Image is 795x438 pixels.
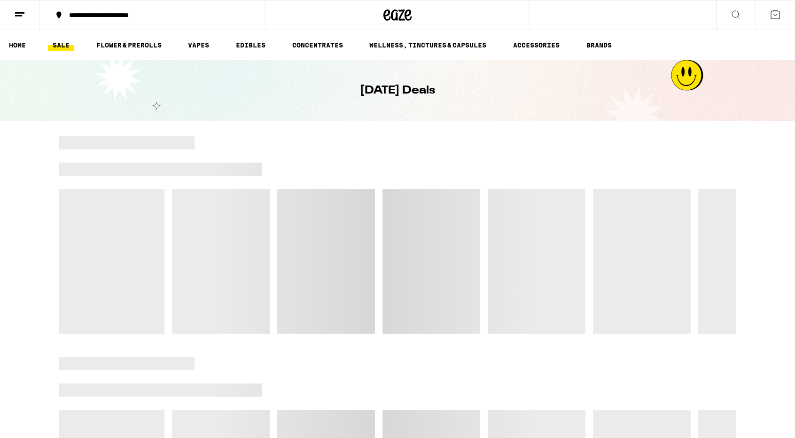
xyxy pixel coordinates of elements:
[48,39,74,51] a: SALE
[360,83,435,99] h1: [DATE] Deals
[582,39,616,51] a: BRANDS
[183,39,214,51] a: VAPES
[288,39,348,51] a: CONCENTRATES
[92,39,166,51] a: FLOWER & PREROLLS
[231,39,270,51] a: EDIBLES
[4,39,31,51] a: HOME
[508,39,564,51] a: ACCESSORIES
[365,39,491,51] a: WELLNESS, TINCTURES & CAPSULES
